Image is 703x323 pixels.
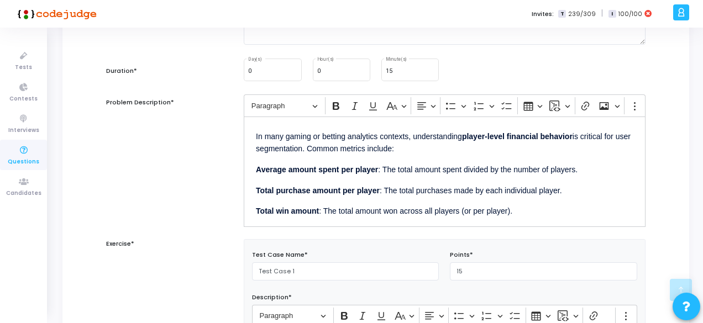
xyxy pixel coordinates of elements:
p: : The total amount won across all players (or per player). [256,204,633,218]
p: : The total purchases made by each individual player. [256,183,633,197]
span: Questions [8,157,39,167]
label: Problem Description* [106,98,174,107]
span: Candidates [6,189,41,198]
button: Paragraph [246,97,323,114]
div: Editor editing area: main [244,117,646,227]
span: Tests [15,63,32,72]
span: Paragraph [260,309,317,322]
label: Test Case Name* [252,250,308,260]
label: Duration* [106,66,137,76]
span: Paragraph [251,99,309,113]
label: Points* [450,250,473,260]
span: | [601,8,603,19]
p: : The total amount spent divided by the number of players. [256,162,633,176]
span: 100/100 [618,9,642,19]
strong: player-level financial behavior [462,132,573,141]
span: 239/309 [568,9,596,19]
label: Description* [252,293,292,302]
span: Contests [9,94,38,104]
img: logo [14,3,97,25]
span: T [558,10,565,18]
span: Interviews [8,126,39,135]
strong: Total purchase amount per player [256,186,380,195]
div: Editor toolbar [244,94,646,116]
strong: Average amount spent per player [256,165,378,174]
span: I [608,10,616,18]
p: In many gaming or betting analytics contexts, understanding is critical for user segmentation. Co... [256,129,633,155]
p: : The average amount each player [PERSON_NAME]. [256,224,633,238]
label: Invites: [532,9,554,19]
label: Exercise* [106,239,134,248]
strong: Total win amount [256,206,319,215]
